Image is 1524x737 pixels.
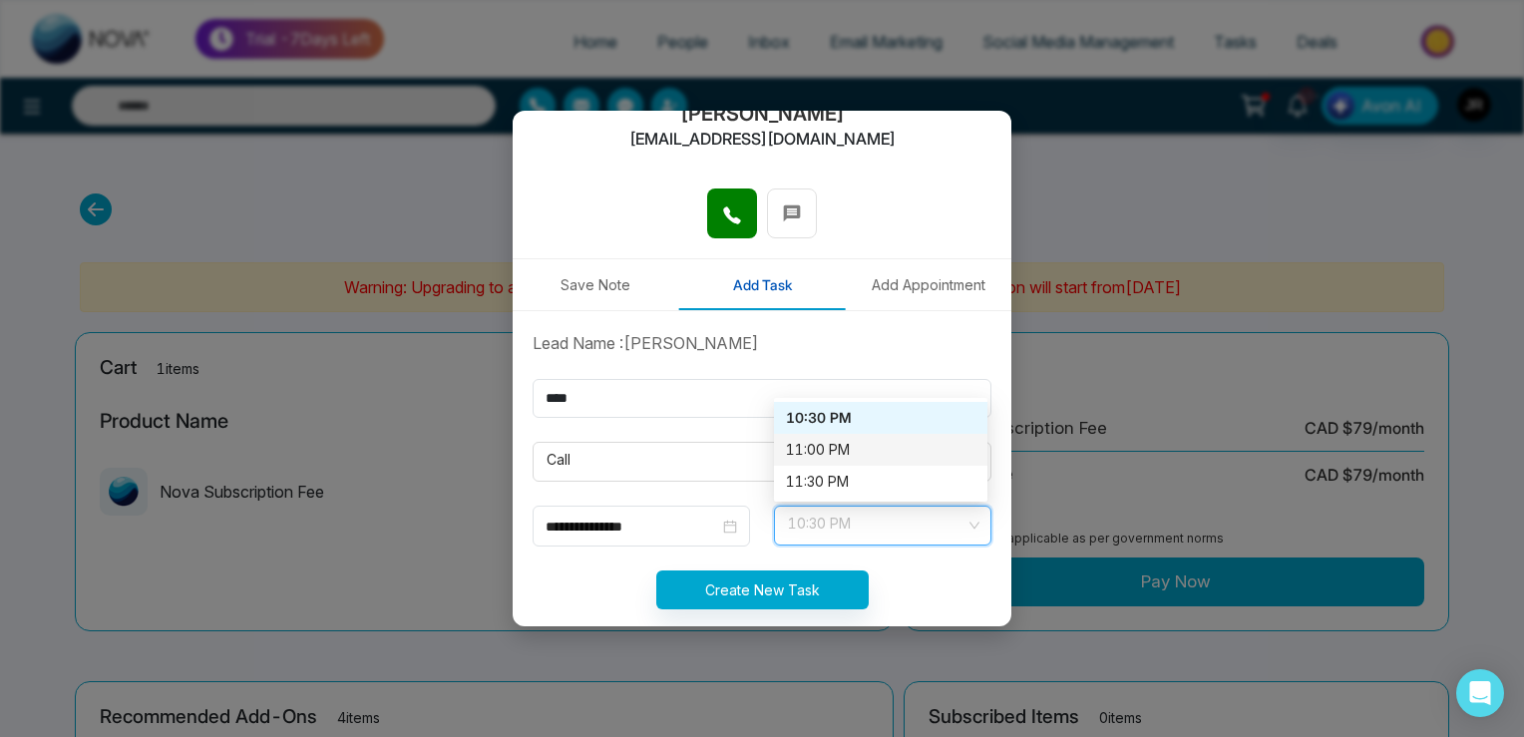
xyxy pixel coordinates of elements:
[788,509,977,543] span: 10:30 PM
[521,331,1003,355] div: Lead Name : [PERSON_NAME]
[774,434,987,466] div: 11:00 PM
[786,439,975,461] div: 11:00 PM
[629,130,896,149] h2: [EMAIL_ADDRESS][DOMAIN_NAME]
[656,570,869,609] button: Create New Task
[774,466,987,498] div: 11:30 PM
[547,445,977,479] span: Call
[845,259,1011,310] button: Add Appointment
[786,407,975,429] div: 10:30 PM
[786,471,975,493] div: 11:30 PM
[513,259,679,310] button: Save Note
[774,402,987,434] div: 10:30 PM
[680,102,845,126] h2: [PERSON_NAME]
[1456,669,1504,717] div: Open Intercom Messenger
[679,259,846,310] button: Add Task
